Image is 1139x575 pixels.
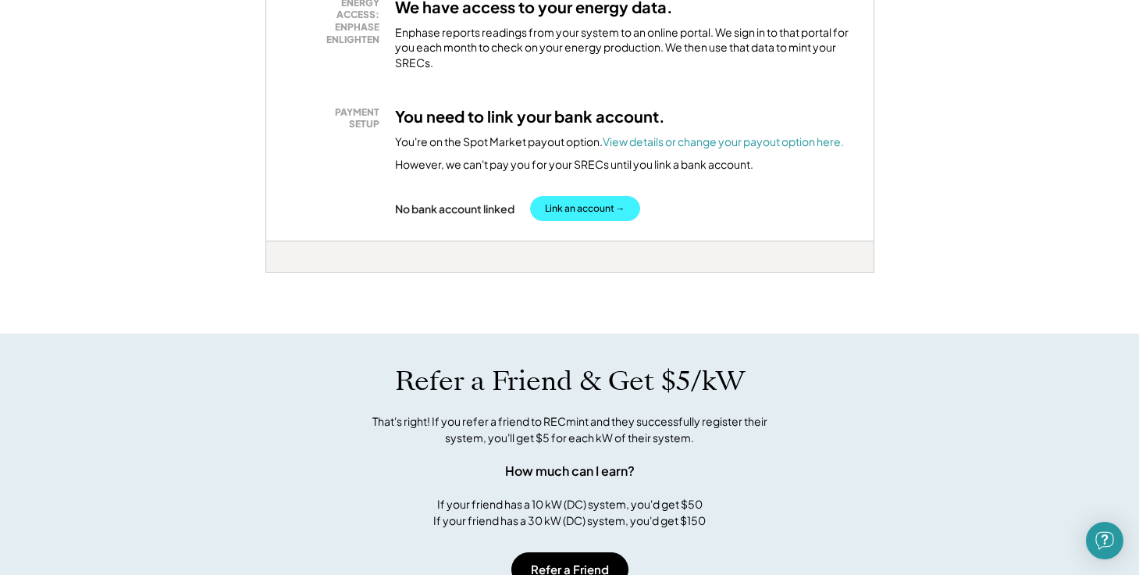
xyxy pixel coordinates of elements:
div: No bank account linked [395,202,514,216]
div: Enphase reports readings from your system to an online portal. We sign in to that portal for you ... [395,25,854,71]
div: However, we can't pay you for your SRECs until you link a bank account. [395,157,753,173]
button: Link an account → [530,196,640,221]
div: How much can I earn? [505,462,635,480]
div: You're on the Spot Market payout option. [395,134,844,150]
h1: Refer a Friend & Get $5/kW [395,365,745,398]
div: ncmbmtha - MD 1.5x (BT) [265,273,319,279]
div: PAYMENT SETUP [294,106,379,130]
div: Open Intercom Messenger [1086,522,1123,559]
a: View details or change your payout option here. [603,134,844,148]
div: That's right! If you refer a friend to RECmint and they successfully register their system, you'l... [355,413,785,446]
h3: You need to link your bank account. [395,106,665,127]
div: If your friend has a 10 kW (DC) system, you'd get $50 If your friend has a 30 kW (DC) system, you... [433,496,706,529]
